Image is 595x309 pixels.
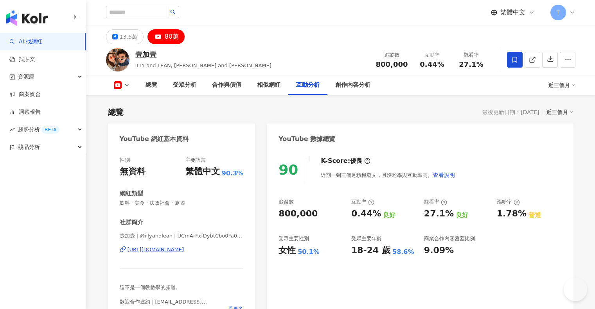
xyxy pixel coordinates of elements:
[279,208,318,220] div: 800,000
[120,166,146,178] div: 無資料
[147,29,185,44] button: 80萬
[257,80,280,90] div: 相似網紅
[135,63,271,68] span: ILLY and LEAN, [PERSON_NAME] and [PERSON_NAME]
[497,198,520,205] div: 漲粉率
[376,60,408,68] span: 800,000
[279,198,294,205] div: 追蹤數
[335,80,370,90] div: 創作內容分析
[497,208,527,220] div: 1.78%
[392,248,414,256] div: 58.6%
[528,211,541,220] div: 普通
[135,50,271,59] div: 壹加壹
[433,172,455,178] span: 查看說明
[6,10,48,26] img: logo
[185,166,220,178] div: 繁體中文
[9,38,42,46] a: searchAI 找網紅
[9,91,41,98] a: 商案媒合
[106,48,129,71] img: KOL Avatar
[120,135,189,143] div: YouTube 網紅基本資料
[120,218,143,227] div: 社群簡介
[548,79,575,91] div: 近三個月
[351,198,374,205] div: 互動率
[279,162,298,178] div: 90
[424,198,447,205] div: 觀看率
[120,200,244,207] span: 飲料 · 美食 · 法政社會 · 旅遊
[298,248,320,256] div: 50.1%
[351,208,381,220] div: 0.44%
[482,109,539,115] div: 最後更新日期：[DATE]
[9,127,15,132] span: rise
[383,211,395,220] div: 良好
[18,138,40,156] span: 競品分析
[108,107,124,118] div: 總覽
[351,235,382,242] div: 受眾主要年齡
[556,8,560,17] span: T
[459,61,483,68] span: 27.1%
[546,107,573,117] div: 近三個月
[120,232,244,239] span: 壹加壹 | @illyandlean | UCmArFxfDybtCbo0Fa0Z2xxA
[424,245,454,257] div: 9.09%
[212,80,241,90] div: 合作與價值
[321,157,370,165] div: K-Score :
[120,246,244,253] a: [URL][DOMAIN_NAME]
[424,208,454,220] div: 27.1%
[564,278,587,301] iframe: Help Scout Beacon - Open
[296,80,320,90] div: 互動分析
[41,126,59,134] div: BETA
[420,61,444,68] span: 0.44%
[279,245,296,257] div: 女性
[350,157,363,165] div: 優良
[321,167,455,183] div: 近期一到三個月積極發文，且漲粉率與互動率高。
[222,169,244,178] span: 90.3%
[9,55,35,63] a: 找貼文
[376,51,408,59] div: 追蹤數
[146,80,157,90] div: 總覽
[279,135,335,143] div: YouTube 數據總覽
[456,211,468,220] div: 良好
[128,246,184,253] div: [URL][DOMAIN_NAME]
[351,245,390,257] div: 18-24 歲
[120,31,137,42] div: 13.6萬
[120,189,143,198] div: 網紅類型
[185,157,206,164] div: 主要語言
[18,121,59,138] span: 趨勢分析
[120,157,130,164] div: 性別
[417,51,447,59] div: 互動率
[457,51,486,59] div: 觀看率
[173,80,196,90] div: 受眾分析
[279,235,309,242] div: 受眾主要性別
[433,167,455,183] button: 查看說明
[106,29,144,44] button: 13.6萬
[165,31,179,42] div: 80萬
[500,8,525,17] span: 繁體中文
[170,9,176,15] span: search
[9,108,41,116] a: 洞察報告
[424,235,475,242] div: 商業合作內容覆蓋比例
[18,68,34,86] span: 資源庫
